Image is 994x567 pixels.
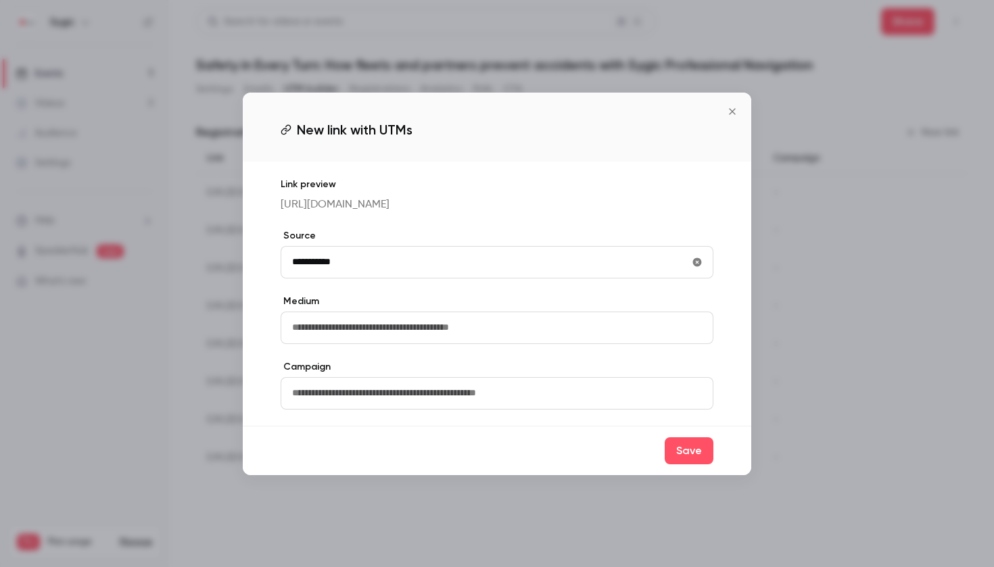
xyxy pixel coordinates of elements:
p: Link preview [281,178,713,191]
button: Close [719,98,746,125]
button: utmSource [686,251,708,273]
label: Medium [281,295,713,308]
button: Save [665,437,713,464]
p: [URL][DOMAIN_NAME] [281,197,713,213]
span: New link with UTMs [297,120,412,140]
label: Source [281,229,713,243]
label: Campaign [281,360,713,374]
